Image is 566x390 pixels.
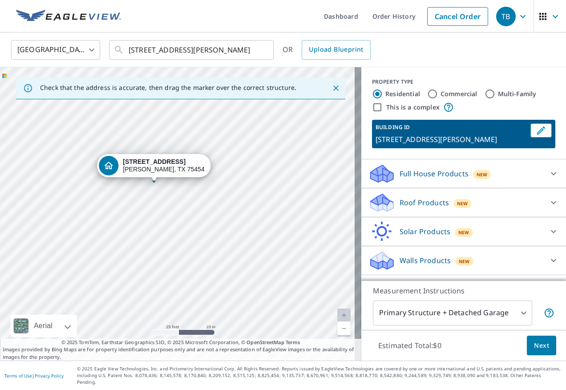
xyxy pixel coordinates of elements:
div: Roof ProductsNew [368,192,559,213]
div: TB [496,7,516,26]
p: Estimated Total: $0 [371,336,449,355]
p: © 2025 Eagle View Technologies, Inc. and Pictometry International Corp. All Rights Reserved. Repo... [77,366,562,386]
div: OR [283,40,371,60]
div: Full House ProductsNew [368,163,559,184]
label: Residential [385,89,420,98]
a: Terms [286,339,300,345]
button: Next [527,336,556,356]
button: Edit building 1 [530,123,552,138]
span: © 2025 TomTom, Earthstar Geographics SIO, © 2025 Microsoft Corporation, © [61,339,300,346]
label: Commercial [441,89,477,98]
p: Full House Products [400,168,469,179]
button: Close [330,82,342,94]
div: [GEOGRAPHIC_DATA] [11,37,100,62]
p: Measurement Instructions [373,285,554,296]
span: New [457,200,468,207]
div: Dropped pin, building 1, Residential property, 3021 Teak Dr Melissa, TX 75454 [97,154,210,182]
span: New [459,258,470,265]
div: Aerial [11,315,77,337]
p: Check that the address is accurate, then drag the marker over the correct structure. [40,84,296,92]
div: [PERSON_NAME], TX 75454 [123,158,204,173]
p: Walls Products [400,255,451,266]
a: Current Level 20, Zoom Out [337,322,351,335]
p: BUILDING ID [376,123,410,131]
input: Search by address or latitude-longitude [129,37,255,62]
span: Next [534,340,549,351]
p: | [4,373,64,378]
p: [STREET_ADDRESS][PERSON_NAME] [376,134,527,145]
div: Primary Structure + Detached Garage [373,301,532,325]
span: Your report will include the primary structure and a detached garage if one exists. [544,308,554,318]
div: Walls ProductsNew [368,250,559,271]
a: Current Level 20, Zoom In Disabled [337,309,351,322]
span: New [477,171,488,178]
span: New [458,229,469,236]
img: EV Logo [16,10,121,23]
strong: [STREET_ADDRESS] [123,158,186,165]
label: This is a complex [386,103,440,112]
div: Aerial [31,315,55,337]
a: Cancel Order [427,7,488,26]
p: Roof Products [400,197,449,208]
p: Solar Products [400,226,450,237]
a: Privacy Policy [35,373,64,379]
a: OpenStreetMap [247,339,284,345]
a: Upload Blueprint [302,40,370,60]
span: Upload Blueprint [309,44,363,55]
a: Terms of Use [4,373,32,379]
label: Multi-Family [498,89,537,98]
div: PROPERTY TYPE [372,78,555,86]
div: Solar ProductsNew [368,221,559,242]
